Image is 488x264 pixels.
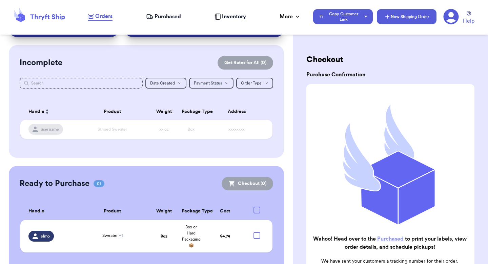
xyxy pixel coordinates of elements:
[215,13,246,21] a: Inventory
[94,180,104,187] span: 01
[205,203,245,220] th: Cost
[306,71,474,79] h3: Purchase Confirmation
[150,81,175,85] span: Date Created
[146,13,181,21] a: Purchased
[241,81,262,85] span: Order Type
[28,108,44,115] span: Handle
[463,17,474,25] span: Help
[220,234,230,238] span: $ 4.74
[161,234,167,238] strong: 8 oz
[178,103,205,120] th: Package Type
[228,127,245,131] span: xxxxxxxx
[182,225,201,247] span: Box or Hard Packaging 📦
[194,81,222,85] span: Payment Status
[41,233,50,239] span: elmo
[218,56,273,70] button: Get Rates for All (0)
[159,127,169,131] span: xx oz
[178,203,205,220] th: Package Type
[88,12,113,21] a: Orders
[150,103,178,120] th: Weight
[119,233,123,238] span: + 1
[20,78,143,89] input: Search
[44,108,50,116] button: Sort ascending
[95,12,113,20] span: Orders
[41,127,59,132] span: username
[188,127,195,131] span: Box
[102,233,123,238] span: Sweater
[20,57,62,68] h2: Incomplete
[98,127,127,131] span: Striped Sweater
[377,9,436,24] button: New Shipping Order
[155,13,181,21] span: Purchased
[377,236,404,242] a: Purchased
[145,78,186,89] button: Date Created
[222,177,273,190] button: Checkout (0)
[28,208,44,215] span: Handle
[75,203,150,220] th: Product
[222,13,246,21] span: Inventory
[205,103,272,120] th: Address
[236,78,273,89] button: Order Type
[306,54,474,65] h2: Checkout
[280,13,301,21] div: More
[313,9,373,24] button: Copy Customer Link
[75,103,150,120] th: Product
[189,78,233,89] button: Payment Status
[463,11,474,25] a: Help
[150,203,178,220] th: Weight
[20,178,89,189] h2: Ready to Purchase
[312,235,468,251] h2: Wahoo! Head over to the to print your labels, view order details, and schedule pickups!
